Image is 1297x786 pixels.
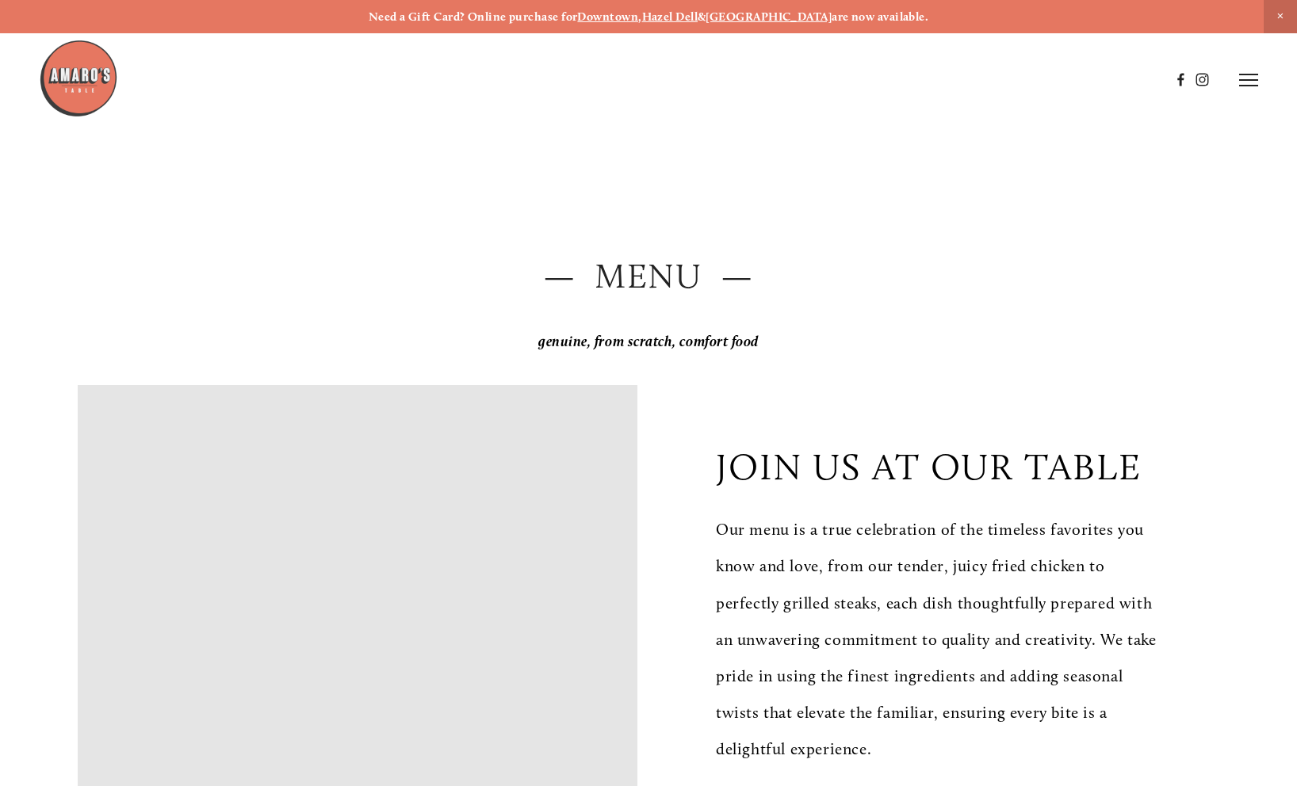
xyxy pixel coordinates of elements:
[369,10,578,24] strong: Need a Gift Card? Online purchase for
[706,10,832,24] a: [GEOGRAPHIC_DATA]
[538,333,759,350] em: genuine, from scratch, comfort food
[698,10,706,24] strong: &
[716,511,1163,767] p: Our menu is a true celebration of the timeless favorites you know and love, from our tender, juic...
[716,445,1142,489] p: join us at our table
[832,10,928,24] strong: are now available.
[78,252,1219,300] h2: — Menu —
[39,39,118,118] img: Amaro's Table
[642,10,698,24] a: Hazel Dell
[577,10,638,24] a: Downtown
[638,10,641,24] strong: ,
